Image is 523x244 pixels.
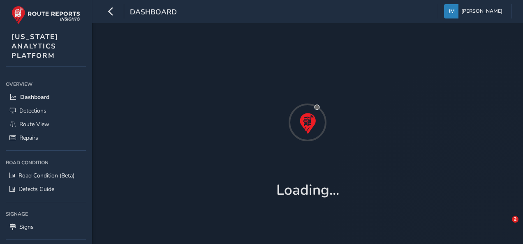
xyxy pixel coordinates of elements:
[6,78,86,90] div: Overview
[276,182,339,199] h1: Loading...
[6,90,86,104] a: Dashboard
[6,104,86,117] a: Detections
[12,32,58,60] span: [US_STATE] ANALYTICS PLATFORM
[12,6,80,24] img: rr logo
[19,134,38,142] span: Repairs
[444,4,505,18] button: [PERSON_NAME]
[512,216,518,223] span: 2
[6,117,86,131] a: Route View
[444,4,458,18] img: diamond-layout
[130,7,177,18] span: Dashboard
[20,93,49,101] span: Dashboard
[19,223,34,231] span: Signs
[19,107,46,115] span: Detections
[19,120,49,128] span: Route View
[19,172,74,180] span: Road Condition (Beta)
[6,220,86,234] a: Signs
[495,216,515,236] iframe: Intercom live chat
[6,182,86,196] a: Defects Guide
[19,185,54,193] span: Defects Guide
[6,131,86,145] a: Repairs
[6,208,86,220] div: Signage
[6,157,86,169] div: Road Condition
[6,169,86,182] a: Road Condition (Beta)
[461,4,502,18] span: [PERSON_NAME]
